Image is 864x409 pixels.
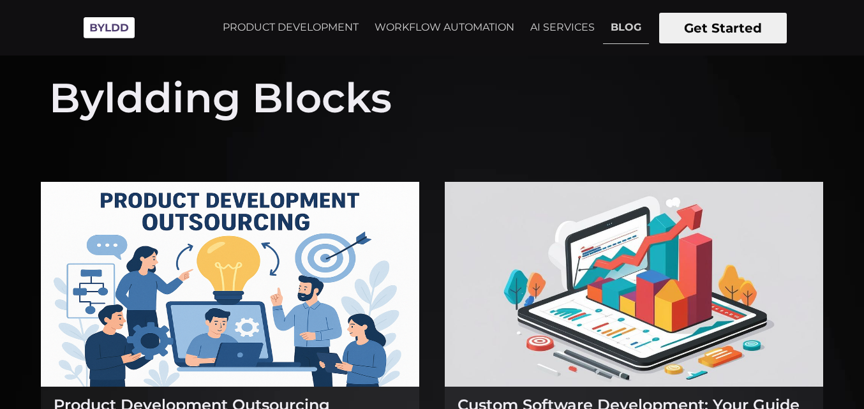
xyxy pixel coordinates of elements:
a: AI SERVICES [523,11,602,43]
h1: Byldding Blocks [49,51,392,124]
a: BLOG [603,11,649,44]
img: Product Development Outsourcing Strategies for Faster Innovation and Reduced Costs [41,182,419,387]
a: WORKFLOW AUTOMATION [367,11,522,43]
button: Get Started [659,13,787,43]
a: PRODUCT DEVELOPMENT [215,11,366,43]
img: Custom Software Development: Your Guide to Enterprise Innovation and Growth [445,182,823,387]
img: Byldd - Product Development Company [77,10,141,45]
